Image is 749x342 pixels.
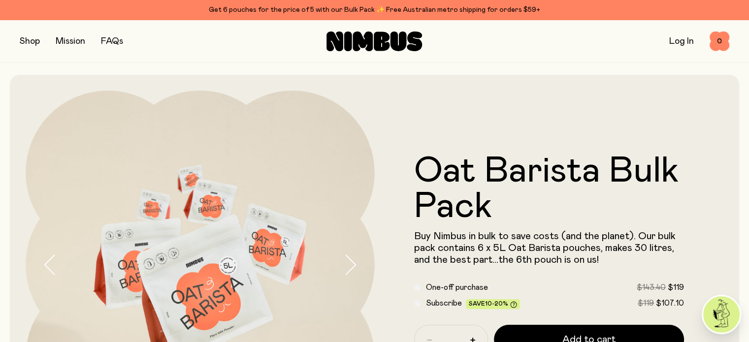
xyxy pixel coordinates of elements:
a: Mission [56,37,85,46]
img: agent [703,296,740,333]
button: 0 [710,31,729,51]
span: Save [469,301,517,308]
span: $143.40 [637,283,666,291]
span: $119 [668,283,684,291]
a: FAQs [101,37,123,46]
a: Log In [669,37,694,46]
span: Buy Nimbus in bulk to save costs (and the planet). Our bulk pack contains 6 x 5L Oat Barista pouc... [414,231,676,265]
span: $107.10 [656,299,684,307]
span: 10-20% [485,301,508,307]
span: Subscribe [426,299,462,307]
h1: Oat Barista Bulk Pack [414,154,684,224]
span: One-off purchase [426,283,488,291]
div: Get 6 pouches for the price of 5 with our Bulk Pack ✨ Free Australian metro shipping for orders $59+ [20,4,729,16]
span: $119 [638,299,654,307]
